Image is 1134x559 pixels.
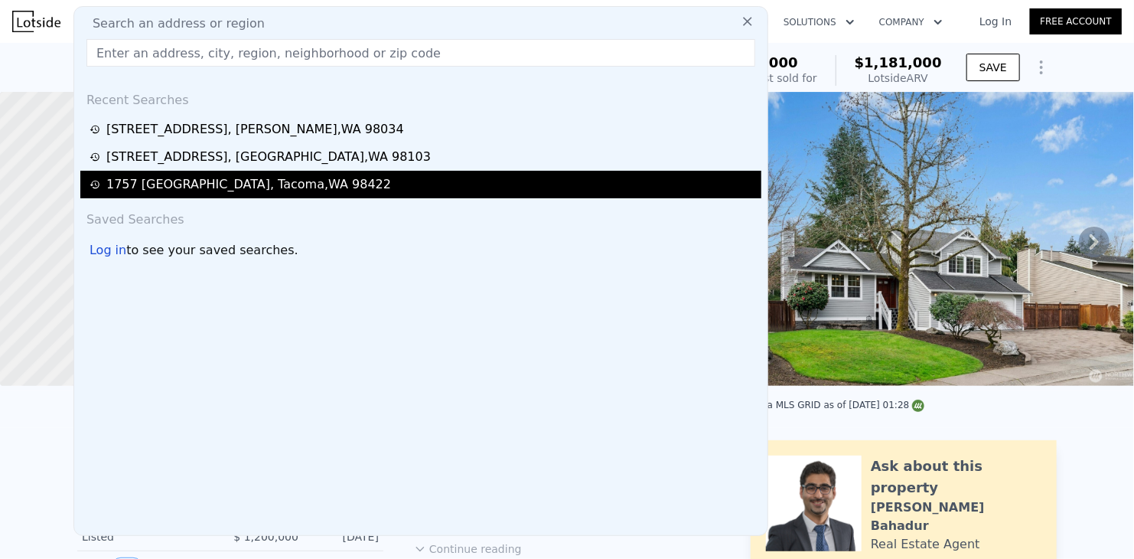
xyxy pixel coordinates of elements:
[871,499,1041,535] div: [PERSON_NAME] Bahadur
[82,529,218,544] div: Listed
[106,175,391,194] div: 1757 [GEOGRAPHIC_DATA] , Tacoma , WA 98422
[855,54,942,70] span: $1,181,000
[106,120,404,139] div: [STREET_ADDRESS] , [PERSON_NAME] , WA 98034
[966,54,1020,81] button: SAVE
[12,11,60,32] img: Lotside
[1030,8,1122,34] a: Free Account
[80,198,761,235] div: Saved Searches
[771,8,867,36] button: Solutions
[86,39,755,67] input: Enter an address, city, region, neighborhood or zip code
[855,70,942,86] div: Lotside ARV
[692,70,817,86] div: Off Market, last sold for
[90,241,126,260] div: Log in
[871,535,980,554] div: Real Estate Agent
[414,541,522,557] button: Continue reading
[311,529,379,544] div: [DATE]
[1026,52,1057,83] button: Show Options
[961,14,1030,29] a: Log In
[90,175,757,194] a: 1757 [GEOGRAPHIC_DATA], Tacoma,WA 98422
[80,79,761,116] div: Recent Searches
[90,148,757,166] a: [STREET_ADDRESS], [GEOGRAPHIC_DATA],WA 98103
[106,148,431,166] div: [STREET_ADDRESS] , [GEOGRAPHIC_DATA] , WA 98103
[126,241,298,260] span: to see your saved searches.
[912,400,924,412] img: NWMLS Logo
[867,8,955,36] button: Company
[90,120,757,139] a: [STREET_ADDRESS], [PERSON_NAME],WA 98034
[80,15,265,33] span: Search an address or region
[233,531,298,543] span: $ 1,200,000
[871,456,1041,499] div: Ask about this property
